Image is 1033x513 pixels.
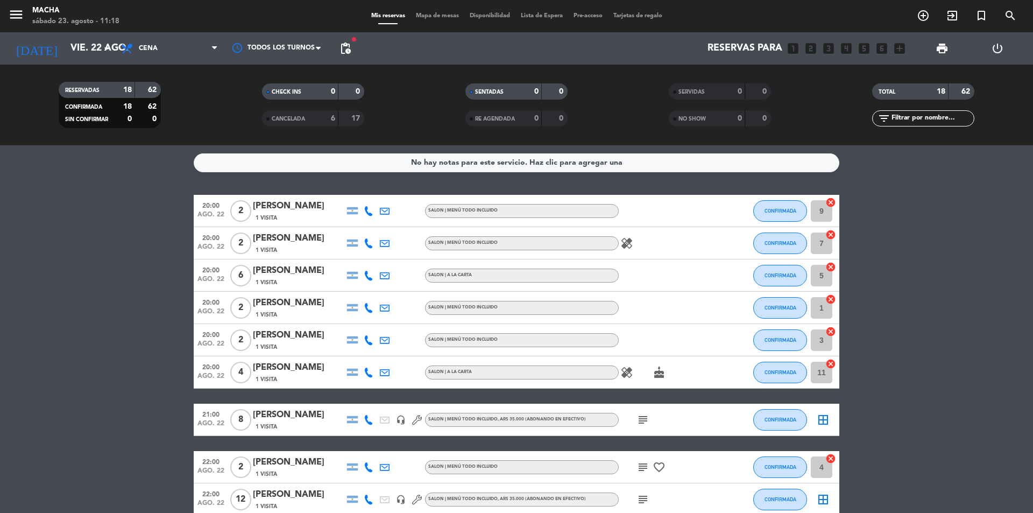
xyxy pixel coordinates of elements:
[351,36,357,43] span: fiber_manual_record
[230,297,251,319] span: 2
[152,115,159,123] strong: 0
[197,231,224,243] span: 20:00
[765,208,796,214] span: CONFIRMADA
[197,263,224,276] span: 20:00
[256,375,277,384] span: 1 Visita
[636,461,649,474] i: subject
[230,456,251,478] span: 2
[253,488,344,502] div: [PERSON_NAME]
[197,467,224,480] span: ago. 22
[498,497,586,501] span: , ARS 35.000 (Abonando en efectivo)
[197,500,224,512] span: ago. 22
[765,272,796,278] span: CONFIRMADA
[765,496,796,502] span: CONFIRMADA
[753,362,807,383] button: CONFIRMADA
[230,489,251,510] span: 12
[765,464,796,470] span: CONFIRMADA
[475,89,504,95] span: SENTADAS
[825,294,836,305] i: cancel
[937,88,945,95] strong: 18
[396,415,406,425] i: headset_mic
[411,157,622,169] div: No hay notas para este servicio. Haz clic para agregar una
[534,115,539,122] strong: 0
[653,366,666,379] i: cake
[936,42,949,55] span: print
[253,361,344,375] div: [PERSON_NAME]
[817,413,830,426] i: border_all
[817,493,830,506] i: border_all
[707,43,782,54] span: Reservas para
[559,88,565,95] strong: 0
[123,86,132,94] strong: 18
[230,200,251,222] span: 2
[753,409,807,431] button: CONFIRMADA
[875,41,889,55] i: looks_6
[825,326,836,337] i: cancel
[765,369,796,375] span: CONFIRMADA
[256,502,277,511] span: 1 Visita
[428,305,498,310] span: SALON | MENÚ TODO INCLUIDO
[253,455,344,469] div: [PERSON_NAME]
[230,362,251,383] span: 4
[197,199,224,211] span: 20:00
[678,89,705,95] span: SERVIDAS
[272,116,305,122] span: CANCELADA
[253,328,344,342] div: [PERSON_NAME]
[678,116,706,122] span: NO SHOW
[825,359,836,369] i: cancel
[8,6,24,26] button: menu
[197,487,224,500] span: 22:00
[804,41,818,55] i: looks_two
[197,328,224,340] span: 20:00
[65,117,108,122] span: SIN CONFIRMAR
[272,89,301,95] span: CHECK INS
[256,423,277,431] span: 1 Visita
[559,115,565,122] strong: 0
[65,88,100,93] span: RESERVADAS
[428,465,498,469] span: SALON | MENÚ TODO INCLUIDO
[428,273,472,277] span: SALON | A LA CARTA
[890,113,974,124] input: Filtrar por nombre...
[753,456,807,478] button: CONFIRMADA
[8,37,65,60] i: [DATE]
[253,231,344,245] div: [PERSON_NAME]
[230,233,251,254] span: 2
[786,41,800,55] i: looks_one
[825,197,836,208] i: cancel
[123,103,132,110] strong: 18
[515,13,568,19] span: Lista de Espera
[396,495,406,504] i: headset_mic
[636,413,649,426] i: subject
[753,200,807,222] button: CONFIRMADA
[339,42,352,55] span: pending_actions
[534,88,539,95] strong: 0
[762,88,769,95] strong: 0
[879,89,895,95] span: TOTAL
[946,9,959,22] i: exit_to_app
[970,32,1025,65] div: LOG OUT
[428,208,498,213] span: SALON | MENÚ TODO INCLUIDO
[411,13,464,19] span: Mapa de mesas
[475,116,515,122] span: RE AGENDADA
[464,13,515,19] span: Disponibilidad
[351,115,362,122] strong: 17
[753,489,807,510] button: CONFIRMADA
[253,296,344,310] div: [PERSON_NAME]
[65,104,102,110] span: CONFIRMADA
[256,246,277,255] span: 1 Visita
[148,86,159,94] strong: 62
[100,42,113,55] i: arrow_drop_down
[197,340,224,353] span: ago. 22
[753,329,807,351] button: CONFIRMADA
[991,42,1004,55] i: power_settings_new
[653,461,666,474] i: favorite_border
[128,115,132,123] strong: 0
[825,262,836,272] i: cancel
[331,88,335,95] strong: 0
[253,264,344,278] div: [PERSON_NAME]
[428,497,586,501] span: SALON | MENÚ TODO INCLUIDO
[765,337,796,343] span: CONFIRMADA
[636,493,649,506] i: subject
[148,103,159,110] strong: 62
[498,417,586,421] span: , ARS 35.000 (Abonando en efectivo)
